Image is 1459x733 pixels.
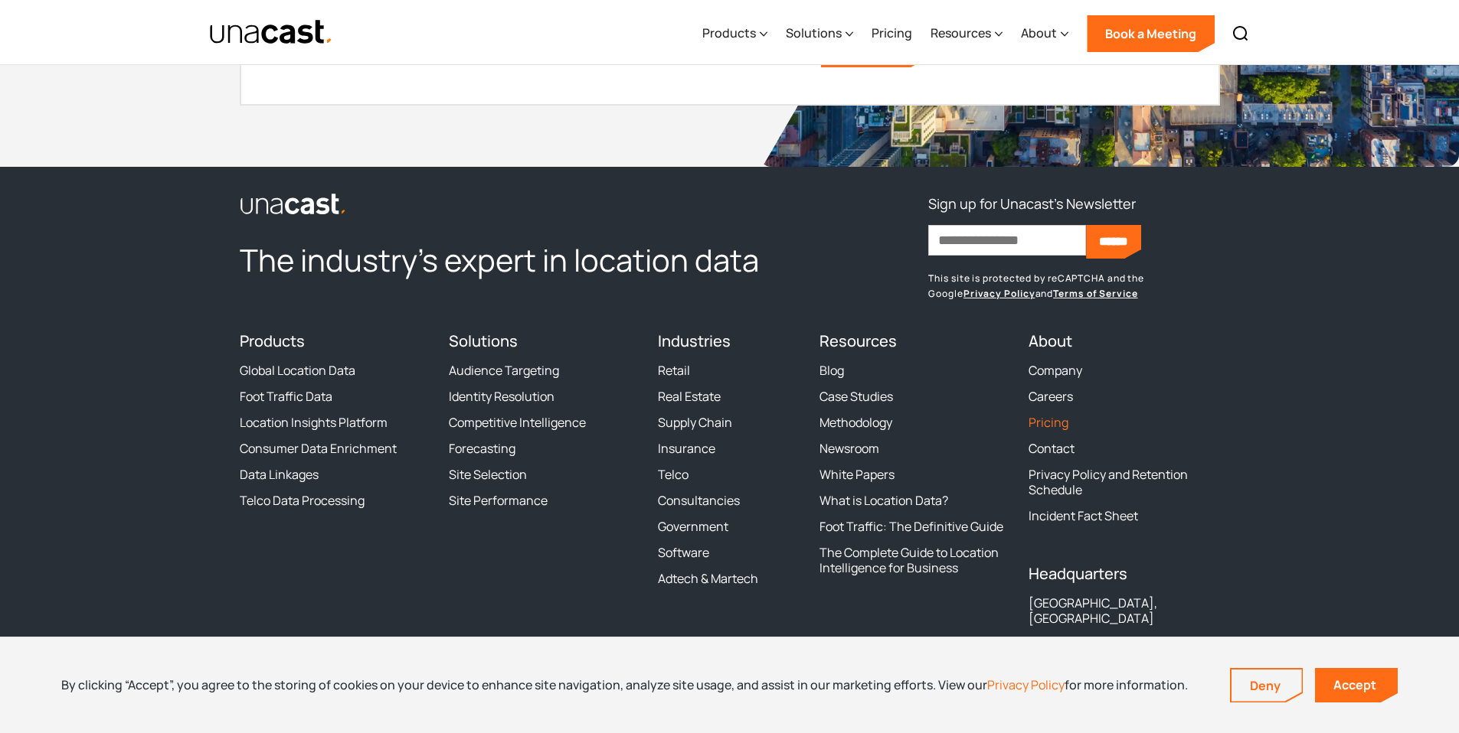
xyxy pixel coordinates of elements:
[786,2,853,65] div: Solutions
[61,676,1188,693] div: By clicking “Accept”, you agree to the storing of cookies on your device to enhance site navigati...
[1029,467,1219,497] a: Privacy Policy and Retention Schedule
[702,2,767,65] div: Products
[1053,287,1137,300] a: Terms of Service
[702,24,756,42] div: Products
[819,389,893,404] a: Case Studies
[928,191,1136,216] h3: Sign up for Unacast's Newsletter
[240,467,319,482] a: Data Linkages
[1232,669,1302,702] a: Deny
[449,441,515,456] a: Forecasting
[449,389,554,404] a: Identity Resolution
[987,676,1065,693] a: Privacy Policy
[931,2,1003,65] div: Resources
[872,2,912,65] a: Pricing
[658,389,721,404] a: Real Estate
[449,363,559,378] a: Audience Targeting
[819,332,1010,350] h4: Resources
[1029,441,1075,456] a: Contact
[1021,2,1068,65] div: About
[819,441,879,456] a: Newsroom
[819,545,1010,575] a: The Complete Guide to Location Intelligence for Business
[240,240,801,280] h2: The industry’s expert in location data
[1029,565,1219,583] h4: Headquarters
[819,519,1003,534] a: Foot Traffic: The Definitive Guide
[658,332,801,350] h4: Industries
[1232,24,1250,43] img: Search icon
[240,493,365,508] a: Telco Data Processing
[240,415,388,430] a: Location Insights Platform
[658,493,740,508] a: Consultancies
[928,271,1219,301] p: This site is protected by reCAPTCHA and the Google and
[819,493,948,508] a: What is Location Data?
[240,441,397,456] a: Consumer Data Enrichment
[658,545,709,560] a: Software
[658,467,689,482] a: Telco
[240,331,305,351] a: Products
[1021,24,1057,42] div: About
[1087,15,1215,52] a: Book a Meeting
[240,389,332,404] a: Foot Traffic Data
[240,363,355,378] a: Global Location Data
[1029,332,1219,350] h4: About
[1029,363,1082,378] a: Company
[931,24,991,42] div: Resources
[209,19,334,46] a: home
[449,467,527,482] a: Site Selection
[449,415,586,430] a: Competitive Intelligence
[209,19,334,46] img: Unacast text logo
[1029,415,1068,430] a: Pricing
[963,287,1035,300] a: Privacy Policy
[1029,389,1073,404] a: Careers
[786,24,842,42] div: Solutions
[240,193,347,216] img: Unacast logo
[658,363,690,378] a: Retail
[1029,508,1138,523] a: Incident Fact Sheet
[240,191,801,216] a: link to the homepage
[449,331,518,351] a: Solutions
[1315,668,1398,702] a: Accept
[449,493,548,508] a: Site Performance
[819,415,892,430] a: Methodology
[1029,595,1219,626] div: [GEOGRAPHIC_DATA], [GEOGRAPHIC_DATA]
[658,415,732,430] a: Supply Chain
[658,441,715,456] a: Insurance
[819,363,844,378] a: Blog
[658,519,728,534] a: Government
[658,571,758,586] a: Adtech & Martech
[819,467,895,482] a: White Papers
